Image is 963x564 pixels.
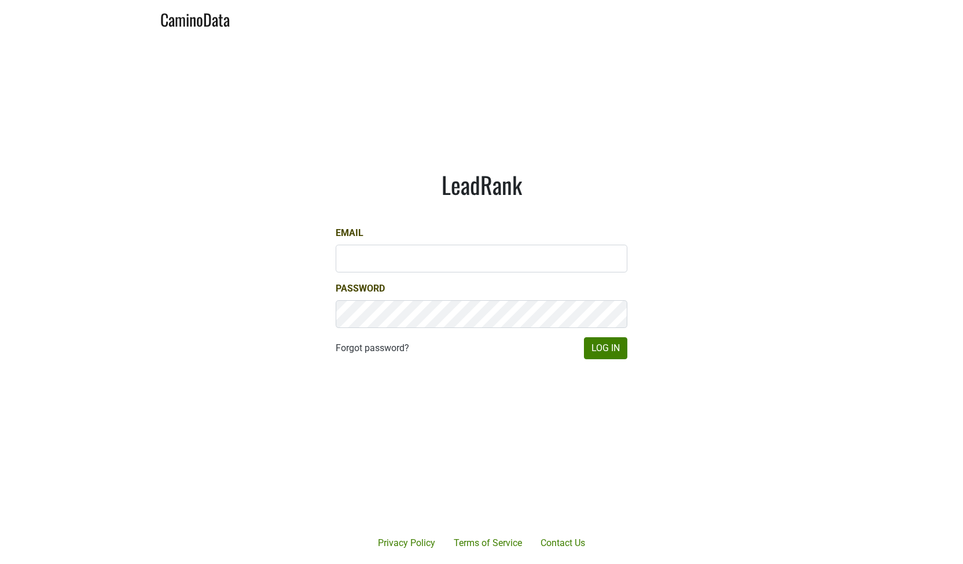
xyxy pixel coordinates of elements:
[369,532,444,555] a: Privacy Policy
[584,337,627,359] button: Log In
[336,341,409,355] a: Forgot password?
[336,226,363,240] label: Email
[336,171,627,198] h1: LeadRank
[160,5,230,32] a: CaminoData
[336,282,385,296] label: Password
[444,532,531,555] a: Terms of Service
[531,532,594,555] a: Contact Us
